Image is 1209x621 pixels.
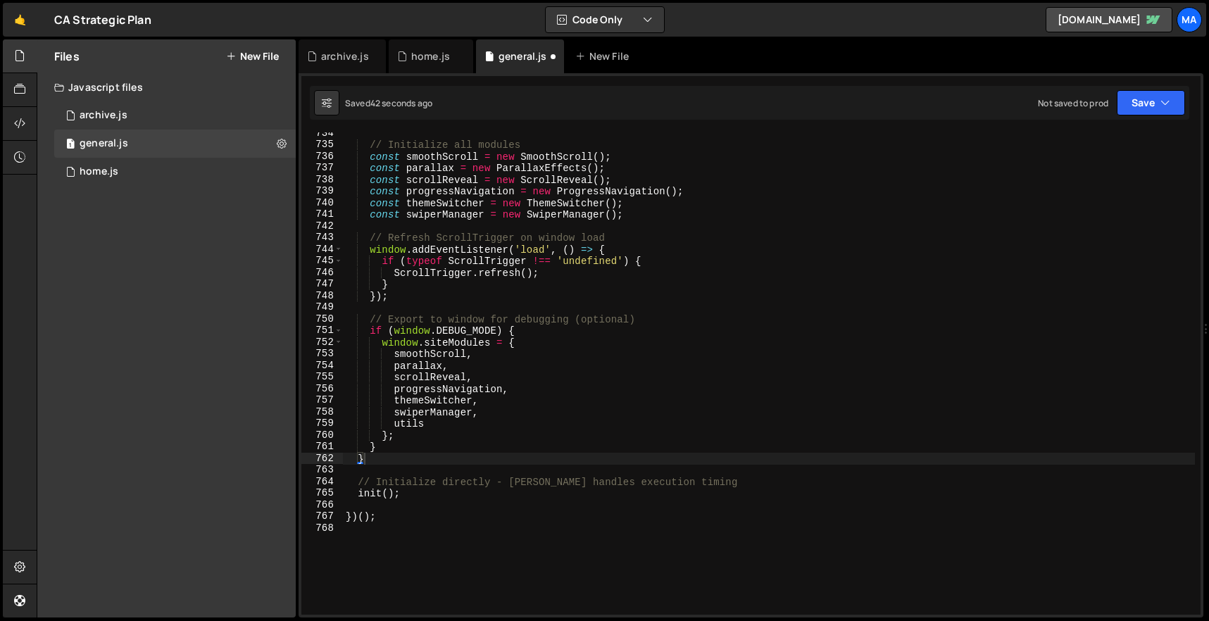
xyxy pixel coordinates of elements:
div: 753 [301,348,343,360]
div: 736 [301,151,343,163]
div: Not saved to prod [1038,97,1108,109]
div: 763 [301,464,343,476]
h2: Files [54,49,80,64]
div: 745 [301,255,343,267]
div: 767 [301,510,343,522]
a: Ma [1177,7,1202,32]
div: 750 [301,313,343,325]
div: 17131/47264.js [54,130,296,158]
div: 761 [301,441,343,453]
button: New File [226,51,279,62]
div: 751 [301,325,343,337]
div: 738 [301,174,343,186]
div: 762 [301,453,343,465]
div: 746 [301,267,343,279]
div: 42 seconds ago [370,97,432,109]
div: 744 [301,244,343,256]
div: home.js [80,165,118,178]
div: New File [575,49,634,63]
div: home.js [411,49,450,63]
div: 747 [301,278,343,290]
div: general.js [80,137,128,150]
div: 17131/47521.js [54,101,296,130]
div: 749 [301,301,343,313]
div: general.js [499,49,547,63]
div: 754 [301,360,343,372]
div: 17131/47267.js [54,158,296,186]
div: 759 [301,418,343,429]
div: 765 [301,487,343,499]
div: 734 [301,127,343,139]
div: 755 [301,371,343,383]
div: archive.js [80,109,127,122]
a: 🤙 [3,3,37,37]
div: 757 [301,394,343,406]
button: Save [1117,90,1185,115]
div: 743 [301,232,343,244]
div: 748 [301,290,343,302]
div: 756 [301,383,343,395]
span: 1 [66,139,75,151]
div: 764 [301,476,343,488]
div: 760 [301,429,343,441]
div: Javascript files [37,73,296,101]
div: 739 [301,185,343,197]
div: 742 [301,220,343,232]
div: Saved [345,97,432,109]
div: 737 [301,162,343,174]
div: CA Strategic Plan [54,11,151,28]
a: [DOMAIN_NAME] [1046,7,1172,32]
button: Code Only [546,7,664,32]
div: archive.js [321,49,369,63]
div: 752 [301,337,343,349]
div: 768 [301,522,343,534]
div: 740 [301,197,343,209]
div: 758 [301,406,343,418]
div: 741 [301,208,343,220]
div: 735 [301,139,343,151]
div: 766 [301,499,343,511]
